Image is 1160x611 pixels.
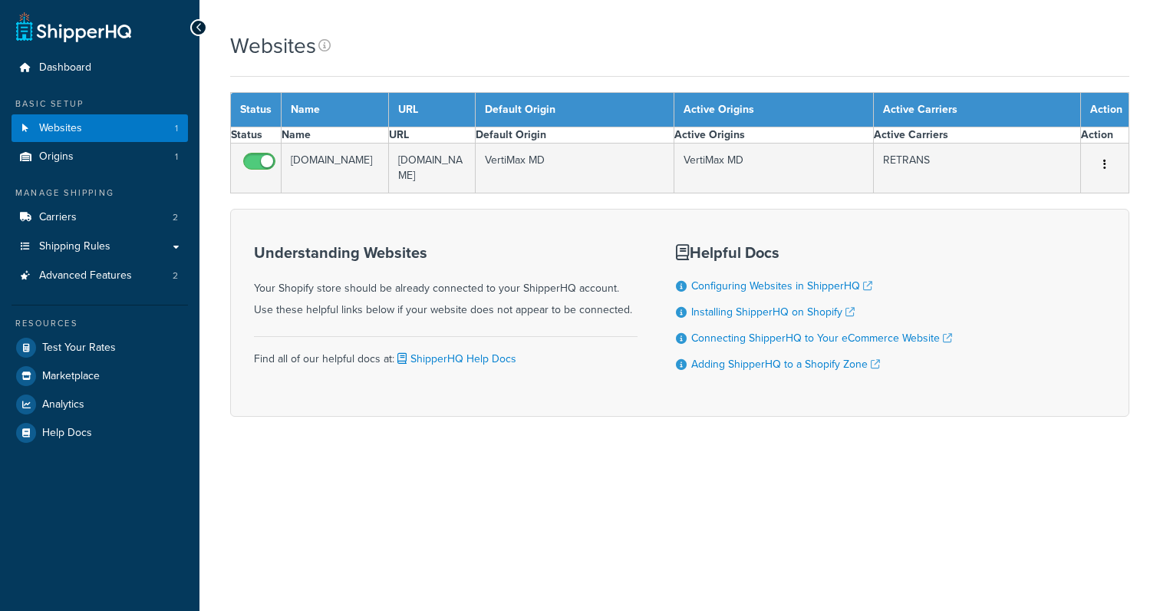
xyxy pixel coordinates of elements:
div: Resources [12,317,188,330]
a: Configuring Websites in ShipperHQ [691,278,872,294]
span: 2 [173,211,178,224]
span: Carriers [39,211,77,224]
a: Adding ShipperHQ to a Shopify Zone [691,356,880,372]
div: Manage Shipping [12,187,188,200]
th: Active Origins [674,127,873,144]
div: Basic Setup [12,97,188,111]
a: Help Docs [12,419,188,447]
span: Advanced Features [39,269,132,282]
a: ShipperHQ Home [16,12,131,42]
th: URL [388,127,475,144]
th: Name [282,127,389,144]
a: Dashboard [12,54,188,82]
th: Name [282,93,389,127]
a: Websites 1 [12,114,188,143]
span: 1 [175,122,178,135]
span: Analytics [42,398,84,411]
td: VertiMax MD [475,144,674,193]
th: Action [1081,127,1129,144]
th: Active Origins [674,93,873,127]
li: Carriers [12,203,188,232]
span: Marketplace [42,370,100,383]
a: Origins 1 [12,143,188,171]
a: Connecting ShipperHQ to Your eCommerce Website [691,330,952,346]
th: Default Origin [475,127,674,144]
th: URL [388,93,475,127]
div: Find all of our helpful docs at: [254,336,638,370]
td: RETRANS [873,144,1080,193]
h3: Understanding Websites [254,244,638,261]
th: Status [231,127,282,144]
th: Action [1081,93,1129,127]
div: Your Shopify store should be already connected to your ShipperHQ account. Use these helpful links... [254,244,638,321]
li: Origins [12,143,188,171]
a: Shipping Rules [12,233,188,261]
a: Installing ShipperHQ on Shopify [691,304,855,320]
th: Active Carriers [873,127,1080,144]
span: Websites [39,122,82,135]
td: [DOMAIN_NAME] [388,144,475,193]
span: Shipping Rules [39,240,110,253]
td: [DOMAIN_NAME] [282,144,389,193]
a: ShipperHQ Help Docs [394,351,516,367]
li: Websites [12,114,188,143]
a: Carriers 2 [12,203,188,232]
li: Advanced Features [12,262,188,290]
h1: Websites [230,31,316,61]
a: Test Your Rates [12,334,188,362]
h3: Helpful Docs [676,244,952,261]
th: Default Origin [475,93,674,127]
span: Help Docs [42,427,92,440]
td: VertiMax MD [674,144,873,193]
a: Advanced Features 2 [12,262,188,290]
th: Active Carriers [873,93,1080,127]
a: Marketplace [12,362,188,390]
span: 2 [173,269,178,282]
th: Status [231,93,282,127]
span: Dashboard [39,61,91,74]
span: 1 [175,150,178,163]
span: Test Your Rates [42,342,116,355]
span: Origins [39,150,74,163]
a: Analytics [12,391,188,418]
